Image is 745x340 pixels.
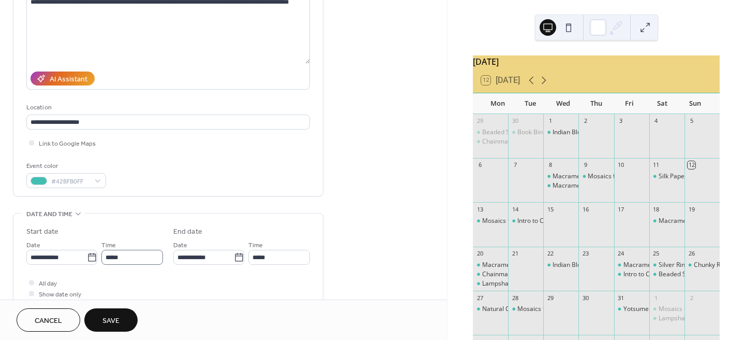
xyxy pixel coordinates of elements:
[508,128,543,137] div: Book Binding - Casebinding
[617,250,625,258] div: 24
[26,209,72,220] span: Date and time
[553,261,611,270] div: Indian Block Printing
[659,217,712,225] div: Macrame Bracelet
[481,93,514,114] div: Mon
[511,205,519,213] div: 14
[659,270,712,279] div: Beaded Snowflake
[84,308,138,332] button: Save
[617,205,625,213] div: 17
[511,250,519,258] div: 21
[26,102,308,113] div: Location
[546,117,554,125] div: 1
[649,172,684,181] div: Silk Paper Making
[482,305,582,314] div: Natural Cold Process Soap Making
[517,305,582,314] div: Mosaics for Beginners
[614,270,649,279] div: Intro to Candle Making
[17,308,80,332] a: Cancel
[553,128,611,137] div: Indian Block Printing
[546,205,554,213] div: 15
[546,250,554,258] div: 22
[649,305,684,314] div: Mosaics for Beginners
[476,205,484,213] div: 13
[39,289,81,300] span: Show date only
[649,314,684,323] div: Lampshade Making
[473,128,508,137] div: Beaded Snowflake
[517,217,583,225] div: Intro to Candle Making
[482,137,556,146] div: Chainmaille - Helmweave
[508,305,543,314] div: Mosaics for Beginners
[688,161,695,169] div: 12
[35,316,62,327] span: Cancel
[614,261,649,270] div: Macrame Pumpkin
[101,240,116,251] span: Time
[543,181,578,190] div: Macrame Christmas Decorations
[578,172,614,181] div: Mosaics for Beginners
[476,117,484,125] div: 29
[623,270,689,279] div: Intro to Candle Making
[476,250,484,258] div: 20
[649,270,684,279] div: Beaded Snowflake
[580,93,613,114] div: Thu
[649,261,684,270] div: Silver Ring Making
[517,128,596,137] div: Book Binding - Casebinding
[173,240,187,251] span: Date
[659,305,723,314] div: Mosaics for Beginners
[652,250,660,258] div: 25
[473,270,508,279] div: Chainmaille - Helmweave
[26,161,104,172] div: Event color
[508,217,543,225] div: Intro to Candle Making
[482,261,549,270] div: Macrame Plant Hanger
[623,261,678,270] div: Macrame Pumpkin
[102,316,120,327] span: Save
[514,93,547,114] div: Tue
[659,314,715,323] div: Lampshade Making
[652,161,660,169] div: 11
[511,294,519,302] div: 28
[582,117,589,125] div: 2
[482,279,539,288] div: Lampshade Making
[473,217,508,225] div: Mosaics for Beginners
[547,93,580,114] div: Wed
[473,261,508,270] div: Macrame Plant Hanger
[31,72,95,86] button: AI Assistant
[511,117,519,125] div: 30
[617,117,625,125] div: 3
[511,161,519,169] div: 7
[26,240,40,251] span: Date
[546,294,554,302] div: 29
[652,117,660,125] div: 4
[588,172,652,181] div: Mosaics for Beginners
[646,93,679,114] div: Sat
[173,226,202,237] div: End date
[473,55,720,68] div: [DATE]
[546,161,554,169] div: 8
[582,250,589,258] div: 23
[39,138,96,149] span: Link to Google Maps
[51,176,90,187] span: #42BFB0FF
[543,261,578,270] div: Indian Block Printing
[652,205,660,213] div: 18
[659,261,711,270] div: Silver Ring Making
[688,250,695,258] div: 26
[476,161,484,169] div: 6
[582,294,589,302] div: 30
[553,172,606,181] div: Macrame Bracelet
[50,74,87,85] div: AI Assistant
[688,205,695,213] div: 19
[623,305,730,314] div: Yotsume Toji - Japanese Stab Binding
[482,270,556,279] div: Chainmaille - Helmweave
[543,172,578,181] div: Macrame Bracelet
[649,217,684,225] div: Macrame Bracelet
[617,294,625,302] div: 31
[582,161,589,169] div: 9
[39,278,57,289] span: All day
[617,161,625,169] div: 10
[482,128,535,137] div: Beaded Snowflake
[543,128,578,137] div: Indian Block Printing
[613,93,646,114] div: Fri
[659,172,710,181] div: Silk Paper Making
[473,137,508,146] div: Chainmaille - Helmweave
[652,294,660,302] div: 1
[248,240,263,251] span: Time
[684,261,720,270] div: Chunky Rope Necklace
